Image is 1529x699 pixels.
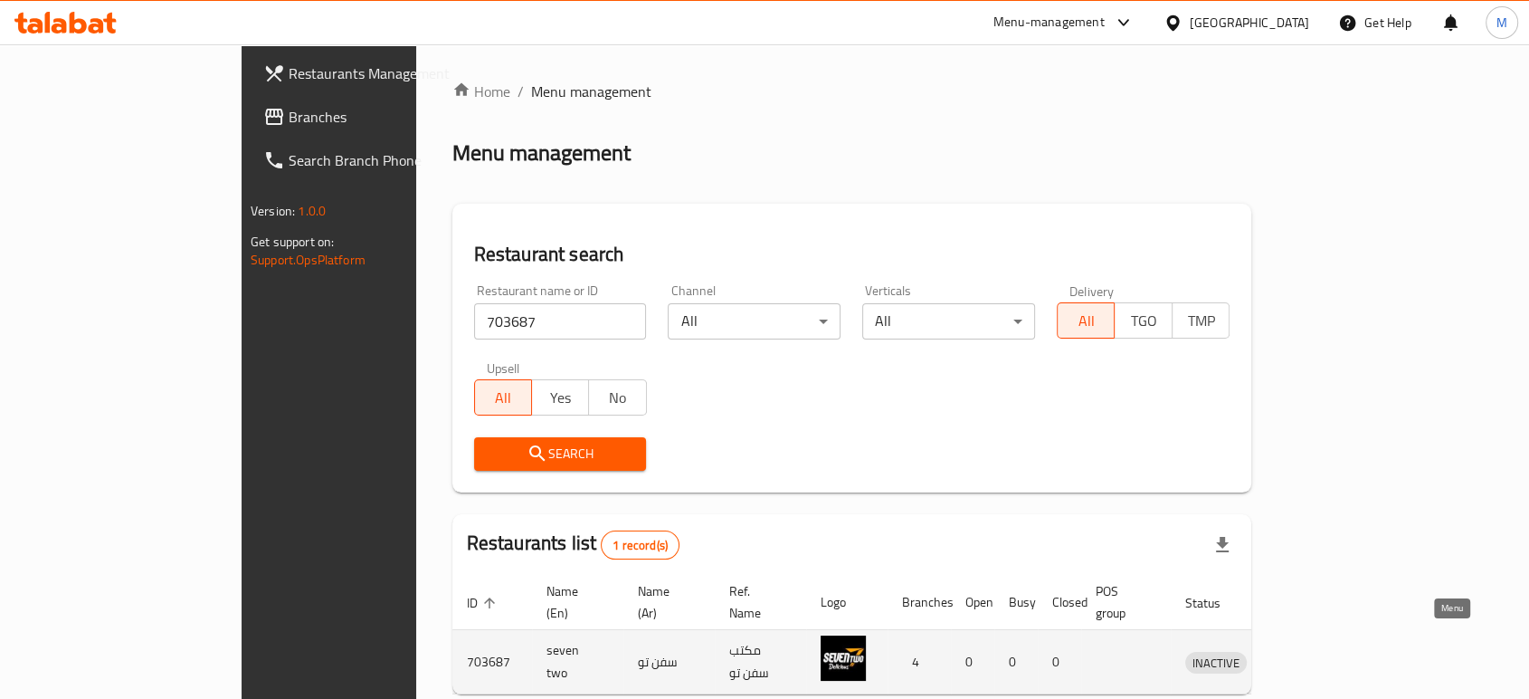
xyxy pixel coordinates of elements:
th: Logo [806,575,888,630]
a: Branches [249,95,497,139]
span: Name (En) [546,580,602,624]
div: Total records count [601,531,679,560]
td: 0 [994,630,1038,694]
span: Branches [289,106,482,128]
h2: Restaurant search [474,241,1230,268]
button: All [474,379,532,416]
li: / [518,81,524,102]
span: No [596,385,639,411]
span: Menu management [531,81,651,102]
td: 0 [951,630,994,694]
label: Upsell [487,361,520,374]
label: Delivery [1069,284,1115,297]
img: seven two [821,636,866,681]
span: Ref. Name [729,580,784,624]
span: Search [489,443,632,465]
button: All [1057,302,1115,339]
span: All [482,385,525,411]
h2: Restaurants list [467,530,679,560]
span: Get support on: [251,230,334,254]
span: TMP [1180,308,1222,334]
div: All [862,303,1035,340]
th: Open [951,575,994,630]
span: Status [1185,592,1244,614]
span: 1 record(s) [602,537,679,554]
div: All [668,303,840,340]
span: Yes [539,385,582,411]
span: M [1496,13,1507,33]
span: Restaurants Management [289,62,482,84]
input: Search for restaurant name or ID.. [474,303,647,340]
td: 4 [888,630,951,694]
td: seven two [532,630,623,694]
button: TGO [1114,302,1172,339]
div: Menu-management [993,12,1105,34]
td: مكتب سفن تو [715,630,806,694]
h2: Menu management [452,139,631,168]
span: Name (Ar) [638,580,693,624]
a: Restaurants Management [249,52,497,95]
div: Export file [1201,523,1244,567]
th: Busy [994,575,1038,630]
span: All [1065,308,1107,334]
button: TMP [1172,302,1230,339]
span: TGO [1122,308,1164,334]
nav: breadcrumb [452,81,1251,102]
a: Search Branch Phone [249,139,497,182]
span: Search Branch Phone [289,149,482,171]
span: INACTIVE [1185,653,1247,674]
td: 0 [1038,630,1081,694]
table: enhanced table [452,575,1331,694]
span: Version: [251,199,295,223]
span: 1.0.0 [298,199,326,223]
th: Branches [888,575,951,630]
th: Closed [1038,575,1081,630]
td: سفن تو [623,630,715,694]
button: Yes [531,379,589,416]
div: [GEOGRAPHIC_DATA] [1190,13,1309,33]
button: No [588,379,646,416]
button: Search [474,437,647,471]
span: ID [467,592,501,614]
a: Support.OpsPlatform [251,248,366,272]
span: POS group [1096,580,1149,624]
